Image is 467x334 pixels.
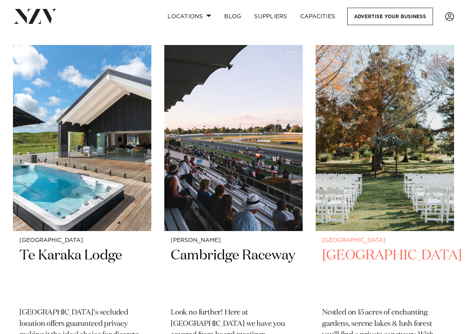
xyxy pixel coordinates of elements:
[19,247,145,301] h2: Te Karaka Lodge
[347,8,433,25] a: Advertise your business
[13,9,57,24] img: nzv-logo.png
[171,247,296,301] h2: Cambridge Raceway
[161,8,218,25] a: Locations
[322,238,448,244] small: [GEOGRAPHIC_DATA]
[19,238,145,244] small: [GEOGRAPHIC_DATA]
[248,8,293,25] a: SUPPLIERS
[171,238,296,244] small: [PERSON_NAME]
[322,247,448,301] h2: [GEOGRAPHIC_DATA]
[294,8,342,25] a: Capacities
[218,8,248,25] a: BLOG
